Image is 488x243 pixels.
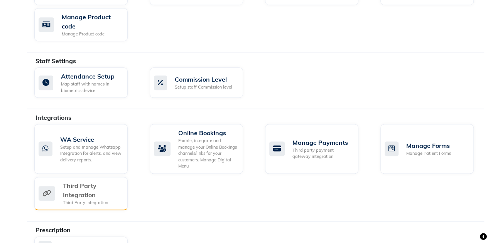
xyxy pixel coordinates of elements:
div: Enable, integrate and manage your Online Bookings channels/links for your customers. Manage Digit... [178,137,237,169]
a: Online BookingsEnable, integrate and manage your Online Bookings channels/links for your customer... [150,124,253,174]
div: Manage Forms [406,141,451,150]
div: Online Bookings [178,128,237,137]
div: Third party payment gateway integration [292,147,352,160]
div: Manage Patient Forms [406,150,451,157]
div: Map staff with names in biometrics device [61,81,122,94]
div: Setup and manage Whatsapp Integration for alerts, and view delivery reports. [60,144,122,163]
div: WA Service [60,135,122,144]
a: Third Party IntegrationThird Party Integration [34,177,138,211]
div: Manage Product code [62,12,122,31]
a: Commission LevelSetup staff Commission level [150,67,253,98]
div: Third Party Integration [63,181,122,199]
div: Setup staff Commission level [175,84,232,90]
div: Attendance Setup [61,72,122,81]
div: Third Party Integration [63,199,122,206]
a: WA ServiceSetup and manage Whatsapp Integration for alerts, and view delivery reports. [34,124,138,174]
a: Attendance SetupMap staff with names in biometrics device [34,67,138,98]
div: Manage Product code [62,31,122,37]
a: Manage FormsManage Patient Forms [380,124,484,174]
div: Commission Level [175,75,232,84]
a: Manage Product codeManage Product code [34,8,138,42]
div: Manage Payments [292,138,352,147]
a: Manage PaymentsThird party payment gateway integration [265,124,369,174]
